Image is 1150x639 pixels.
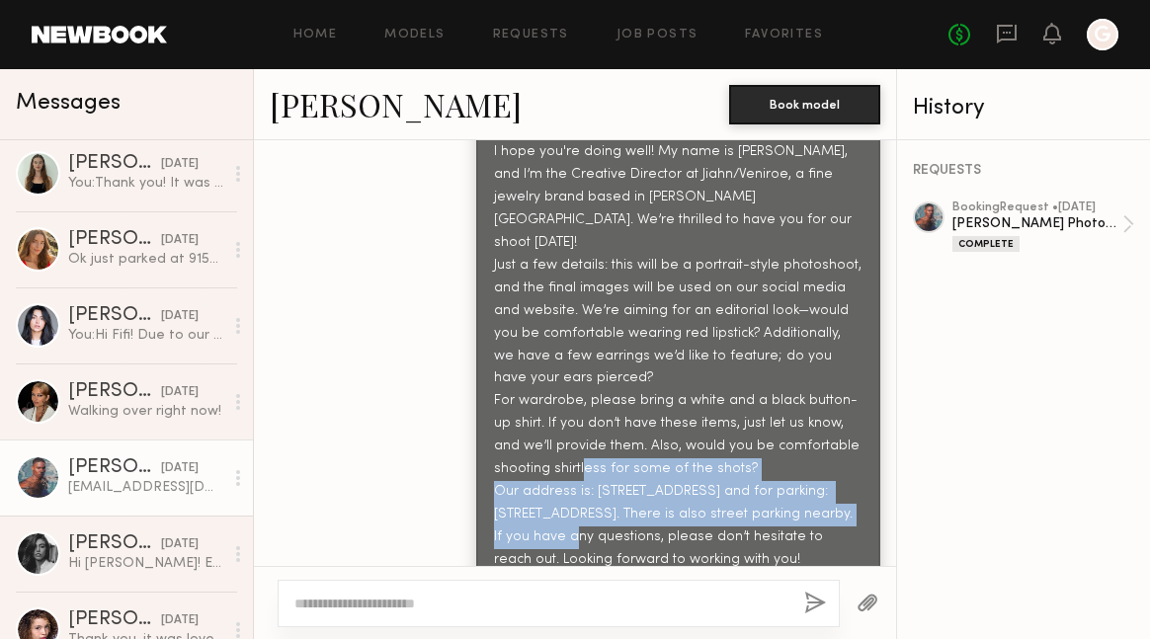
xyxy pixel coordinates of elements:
div: [DATE] [161,535,199,554]
a: Job Posts [616,29,698,41]
div: [PERSON_NAME] [68,382,161,402]
a: Home [293,29,338,41]
div: [DATE] [161,611,199,630]
div: You: Hi Fifi! Due to our Photographer changing schedule, we will have to reschedule our shoot! I ... [68,326,223,345]
div: [PERSON_NAME] [68,458,161,478]
div: [PERSON_NAME] [68,154,161,174]
div: [DATE] [161,383,199,402]
div: [DATE] [161,307,199,326]
div: [PERSON_NAME] [68,306,161,326]
a: Favorites [745,29,823,41]
a: [PERSON_NAME] [270,83,522,125]
div: [DATE] [161,231,199,250]
div: [PERSON_NAME] [68,230,161,250]
div: [PERSON_NAME] [68,610,161,630]
div: Walking over right now! [68,402,223,421]
div: REQUESTS [913,164,1134,178]
span: Messages [16,92,121,115]
div: Ok just parked at 9150 and going to walk over [68,250,223,269]
a: bookingRequest •[DATE][PERSON_NAME] PhotoshootComplete [952,201,1134,252]
div: History [913,97,1134,120]
div: [DATE] [161,155,199,174]
div: Hi [PERSON_NAME]! Everything looks good 😊 I don’t think I have a plain long sleeve white shirt th... [68,554,223,573]
div: [PERSON_NAME] Photoshoot [952,214,1122,233]
button: Book model [729,85,880,124]
a: Book model [729,95,880,112]
div: [EMAIL_ADDRESS][DOMAIN_NAME] [68,478,223,497]
div: [DATE] [161,459,199,478]
a: Requests [493,29,569,41]
div: [PERSON_NAME] [68,534,161,554]
a: G [1087,19,1118,50]
a: Models [384,29,445,41]
div: Hi [PERSON_NAME], I hope you're doing well! My name is [PERSON_NAME], and I’m the Creative Direct... [494,119,862,595]
div: You: Thank you! It was a pleasure working with you as well. [68,174,223,193]
div: booking Request • [DATE] [952,201,1122,214]
div: Complete [952,236,1020,252]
